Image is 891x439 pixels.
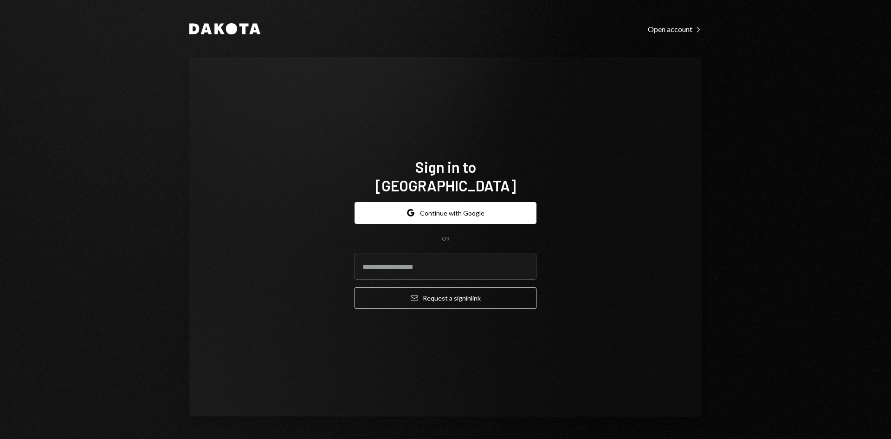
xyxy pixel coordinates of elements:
button: Request a signinlink [355,287,536,309]
div: OR [442,235,450,243]
button: Continue with Google [355,202,536,224]
div: Open account [648,25,702,34]
h1: Sign in to [GEOGRAPHIC_DATA] [355,157,536,195]
a: Open account [648,24,702,34]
